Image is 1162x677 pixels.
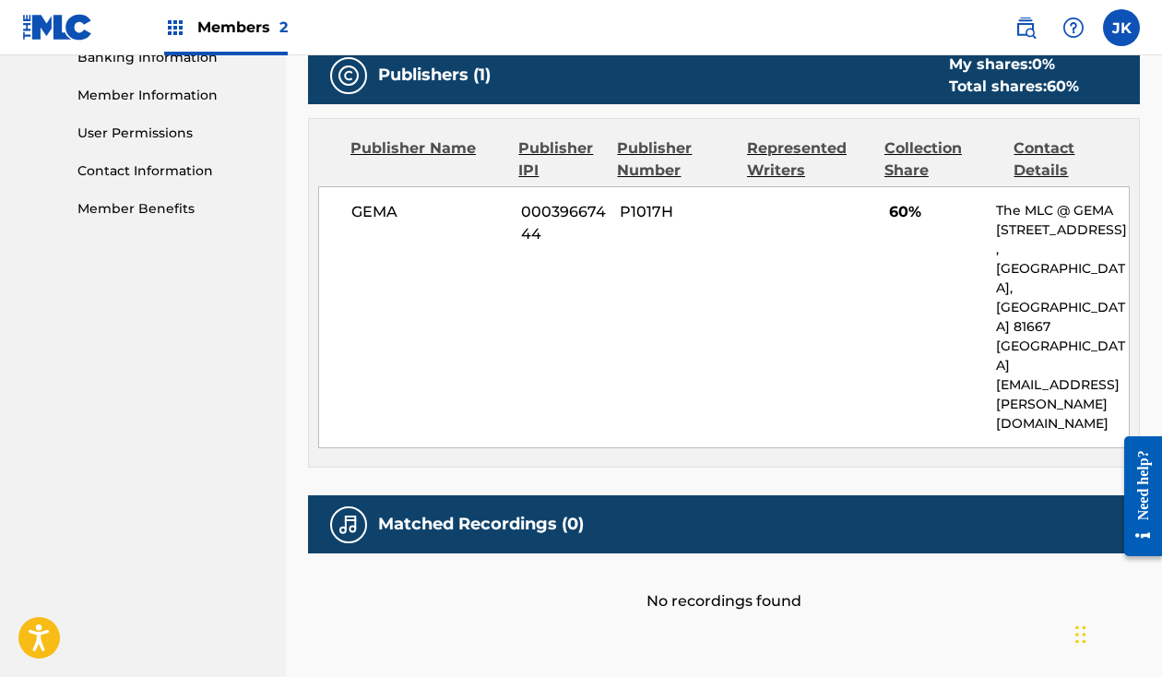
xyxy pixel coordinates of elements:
span: GEMA [351,201,507,223]
p: The MLC @ GEMA [996,201,1129,220]
p: [GEOGRAPHIC_DATA], [GEOGRAPHIC_DATA] 81667 [996,259,1129,337]
span: 00039667444 [521,201,607,245]
img: Publishers [338,65,360,87]
a: Public Search [1007,9,1044,46]
div: Publisher IPI [518,137,603,182]
p: [GEOGRAPHIC_DATA] [996,337,1129,375]
span: P1017H [620,201,736,223]
a: Contact Information [77,161,264,181]
div: No recordings found [308,553,1140,612]
div: Collection Share [884,137,1001,182]
img: Matched Recordings [338,514,360,536]
div: Total shares: [949,76,1079,98]
img: help [1062,17,1085,39]
div: User Menu [1103,9,1140,46]
div: My shares: [949,53,1079,76]
h5: Matched Recordings (0) [378,514,584,535]
iframe: Chat Widget [1070,588,1162,677]
span: 60 % [1047,77,1079,95]
p: [EMAIL_ADDRESS][PERSON_NAME][DOMAIN_NAME] [996,375,1129,434]
span: 0 % [1032,55,1055,73]
a: Member Information [77,86,264,105]
p: [STREET_ADDRESS], [996,220,1129,259]
div: Publisher Number [617,137,733,182]
div: Represented Writers [747,137,871,182]
h5: Publishers (1) [378,65,491,86]
div: Drag [1075,607,1086,662]
span: 2 [279,18,288,36]
a: Member Benefits [77,199,264,219]
a: Banking Information [77,48,264,67]
div: Publisher Name [350,137,504,182]
div: Contact Details [1014,137,1130,182]
div: Help [1055,9,1092,46]
iframe: Resource Center [1110,422,1162,571]
img: MLC Logo [22,14,93,41]
img: search [1014,17,1037,39]
a: User Permissions [77,124,264,143]
span: 60% [889,201,982,223]
span: Members [197,17,288,38]
img: Top Rightsholders [164,17,186,39]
